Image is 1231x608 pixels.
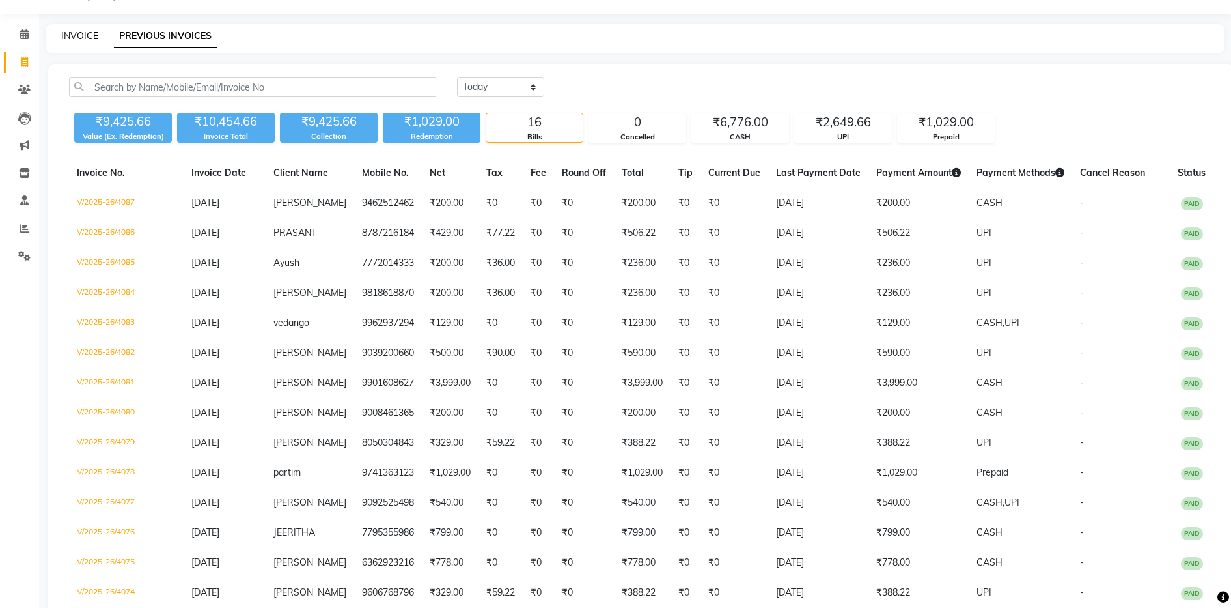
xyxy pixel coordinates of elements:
span: UPI [976,586,991,598]
span: PAID [1181,467,1203,480]
span: CASH, [976,317,1004,328]
td: ₹0 [671,218,700,248]
span: Mobile No. [362,167,409,179]
td: ₹0 [671,488,700,518]
td: ₹0 [478,548,523,578]
td: V/2025-26/4076 [69,518,184,548]
td: ₹0 [554,428,614,458]
td: ₹36.00 [478,248,523,278]
td: ₹77.22 [478,218,523,248]
td: ₹0 [478,368,523,398]
span: PAID [1181,287,1203,300]
td: [DATE] [768,188,868,219]
div: 16 [486,113,583,132]
td: 9039200660 [354,338,422,368]
td: ₹0 [554,398,614,428]
td: ₹0 [671,458,700,488]
td: ₹590.00 [614,338,671,368]
td: ₹129.00 [868,308,969,338]
span: [DATE] [191,586,219,598]
span: Ayush [273,257,299,268]
td: ₹0 [523,308,554,338]
td: ₹0 [523,518,554,548]
span: PAID [1181,197,1203,210]
td: ₹0 [700,428,768,458]
span: PAID [1181,317,1203,330]
span: CASH [976,557,1003,568]
div: Redemption [383,131,480,142]
td: 9741363123 [354,458,422,488]
span: Fee [531,167,546,179]
td: ₹0 [554,458,614,488]
span: [DATE] [191,407,219,418]
span: [PERSON_NAME] [273,557,346,568]
span: Status [1178,167,1206,179]
td: [DATE] [768,518,868,548]
td: ₹0 [523,428,554,458]
td: ₹200.00 [422,398,478,428]
td: V/2025-26/4075 [69,548,184,578]
span: Total [622,167,644,179]
div: Prepaid [898,132,994,143]
td: ₹0 [700,218,768,248]
div: Collection [280,131,378,142]
div: Cancelled [589,132,685,143]
td: ₹200.00 [614,188,671,219]
span: [DATE] [191,377,219,388]
td: ₹0 [554,278,614,308]
td: ₹0 [523,368,554,398]
td: ₹388.22 [868,428,969,458]
td: ₹0 [671,518,700,548]
td: ₹388.22 [614,578,671,608]
td: ₹0 [554,188,614,219]
td: [DATE] [768,218,868,248]
td: ₹0 [700,488,768,518]
td: ₹0 [554,518,614,548]
span: - [1080,257,1084,268]
span: - [1080,586,1084,598]
td: ₹1,029.00 [614,458,671,488]
span: PAID [1181,527,1203,540]
span: PAID [1181,407,1203,420]
span: - [1080,437,1084,448]
a: INVOICE [61,30,98,42]
td: V/2025-26/4083 [69,308,184,338]
div: UPI [795,132,891,143]
td: ₹0 [671,248,700,278]
td: ₹0 [671,548,700,578]
span: partim [273,467,301,478]
td: ₹0 [671,188,700,219]
td: ₹0 [700,248,768,278]
div: Value (Ex. Redemption) [74,131,172,142]
td: ₹0 [671,278,700,308]
td: ₹59.22 [478,578,523,608]
span: PAID [1181,497,1203,510]
td: ₹590.00 [868,338,969,368]
td: ₹506.22 [868,218,969,248]
td: ₹500.00 [422,338,478,368]
span: UPI [1004,497,1019,508]
td: ₹3,999.00 [868,368,969,398]
td: ₹799.00 [868,518,969,548]
span: [DATE] [191,287,219,298]
td: ₹0 [523,278,554,308]
span: PAID [1181,227,1203,240]
span: PAID [1181,587,1203,600]
span: [DATE] [191,437,219,448]
span: UPI [976,227,991,239]
div: Invoice Total [177,131,275,142]
td: ₹0 [554,578,614,608]
td: ₹0 [700,368,768,398]
td: ₹129.00 [422,308,478,338]
td: 7795355986 [354,518,422,548]
td: [DATE] [768,278,868,308]
td: ₹236.00 [868,248,969,278]
td: [DATE] [768,338,868,368]
td: ₹0 [700,398,768,428]
td: ₹236.00 [868,278,969,308]
td: ₹0 [478,188,523,219]
td: ₹799.00 [422,518,478,548]
span: Cancel Reason [1080,167,1145,179]
span: PAID [1181,437,1203,450]
td: ₹3,999.00 [614,368,671,398]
